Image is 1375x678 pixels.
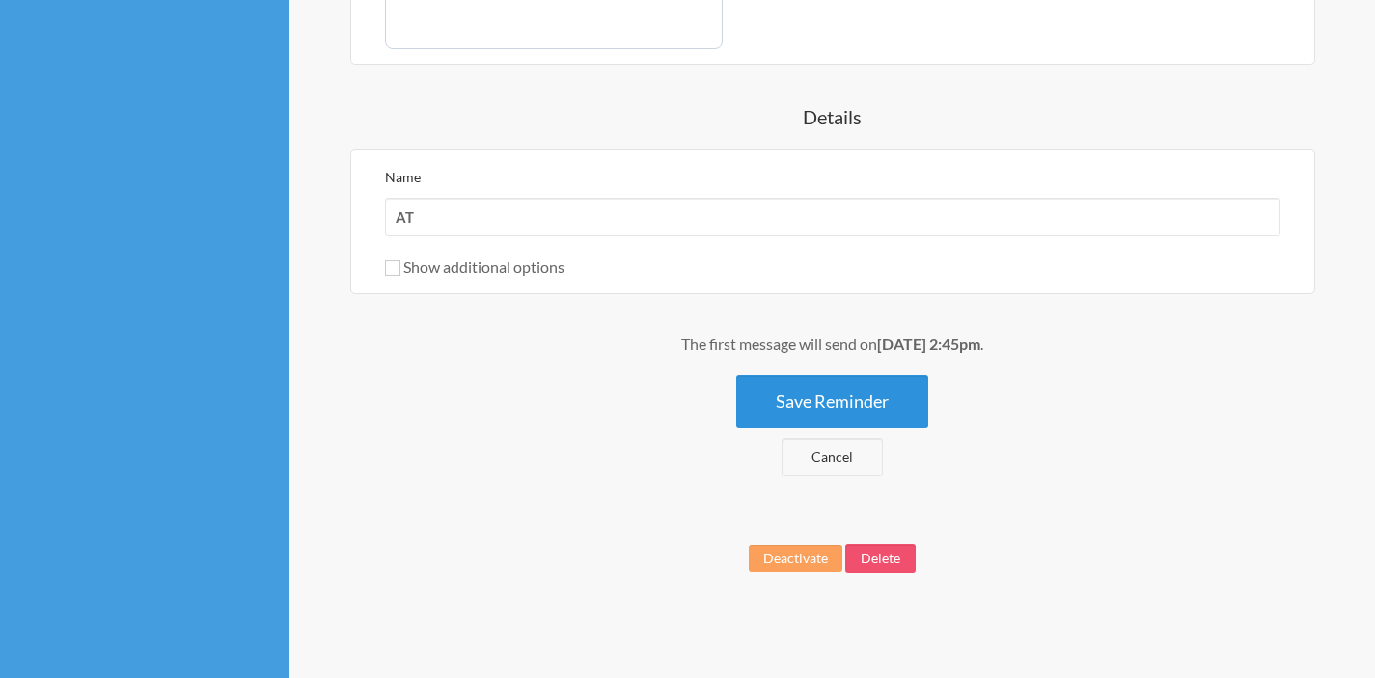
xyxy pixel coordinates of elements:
button: Deactivate [749,545,842,572]
strong: [DATE] 2:45pm [877,335,980,353]
a: Cancel [782,438,883,476]
label: Name [385,169,421,185]
div: The first message will send on . [328,333,1336,356]
button: Save Reminder [736,375,928,428]
input: Show additional options [385,260,400,276]
label: Show additional options [385,258,564,276]
button: Delete [845,544,916,573]
input: We suggest a 2 to 4 word name [385,198,1280,236]
h4: Details [328,103,1336,130]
